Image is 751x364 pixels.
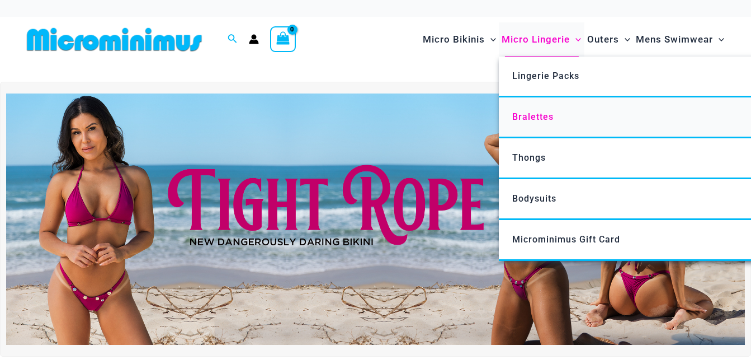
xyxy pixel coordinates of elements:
[249,34,259,44] a: Account icon link
[270,26,296,52] a: View Shopping Cart, empty
[584,22,633,57] a: OutersMenu ToggleMenu Toggle
[6,94,745,345] img: Tight Rope Pink Bikini
[228,32,238,46] a: Search icon link
[619,25,630,54] span: Menu Toggle
[636,25,713,54] span: Mens Swimwear
[423,25,485,54] span: Micro Bikinis
[499,22,584,57] a: Micro LingerieMenu ToggleMenu Toggle
[418,21,729,58] nav: Site Navigation
[512,193,556,204] span: Bodysuits
[512,234,620,245] span: Microminimus Gift Card
[512,111,554,122] span: Bralettes
[587,25,619,54] span: Outers
[485,25,496,54] span: Menu Toggle
[713,25,724,54] span: Menu Toggle
[633,22,727,57] a: Mens SwimwearMenu ToggleMenu Toggle
[22,27,206,52] img: MM SHOP LOGO FLAT
[570,25,581,54] span: Menu Toggle
[512,152,546,163] span: Thongs
[502,25,570,54] span: Micro Lingerie
[512,71,579,81] span: Lingerie Packs
[420,22,499,57] a: Micro BikinisMenu ToggleMenu Toggle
